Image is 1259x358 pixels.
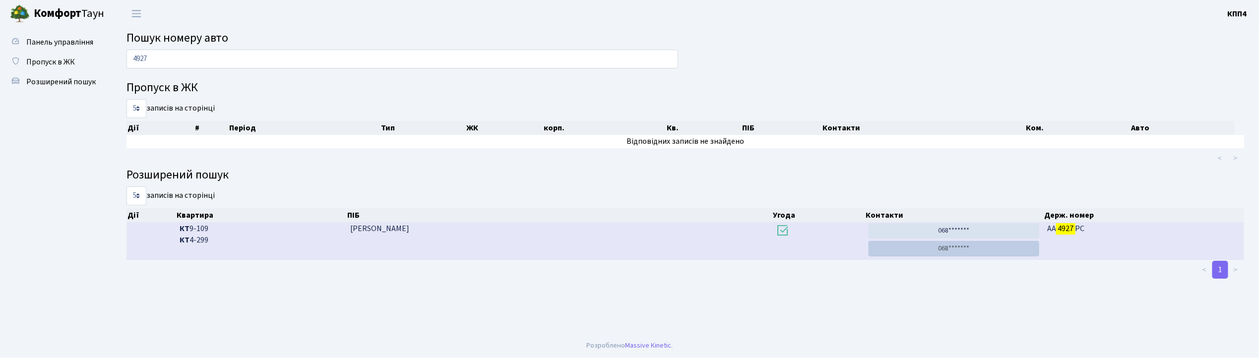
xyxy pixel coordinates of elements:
th: ЖК [465,121,543,135]
button: Переключити навігацію [124,5,149,22]
th: Тип [380,121,465,135]
a: Панель управління [5,32,104,52]
select: записів на сторінці [126,186,146,205]
th: Держ. номер [1044,208,1245,222]
b: КТ [180,223,189,234]
th: Контакти [865,208,1044,222]
span: Розширений пошук [26,76,96,87]
a: Massive Kinetic [625,340,671,351]
span: Пошук номеру авто [126,29,228,47]
mark: 4927 [1056,222,1075,236]
span: Панель управління [26,37,93,48]
td: Відповідних записів не знайдено [126,135,1244,148]
a: КПП4 [1228,8,1247,20]
th: Дії [126,208,176,222]
select: записів на сторінці [126,99,146,118]
th: Квартира [176,208,346,222]
b: КТ [180,235,189,245]
th: Кв. [666,121,741,135]
a: Розширений пошук [5,72,104,92]
div: Розроблено . [586,340,673,351]
h4: Пропуск в ЖК [126,81,1244,95]
th: корп. [543,121,666,135]
th: ПІБ [346,208,772,222]
th: # [194,121,229,135]
span: [PERSON_NAME] [350,223,409,234]
b: Комфорт [34,5,81,21]
th: Контакти [822,121,1025,135]
b: КПП4 [1228,8,1247,19]
input: Пошук [126,50,678,68]
th: ПІБ [741,121,821,135]
th: Авто [1130,121,1234,135]
a: Пропуск в ЖК [5,52,104,72]
span: Пропуск в ЖК [26,57,75,67]
th: Угода [772,208,865,222]
a: 1 [1212,261,1228,279]
label: записів на сторінці [126,99,215,118]
span: Таун [34,5,104,22]
th: Період [228,121,380,135]
img: logo.png [10,4,30,24]
th: Дії [126,121,194,135]
h4: Розширений пошук [126,168,1244,182]
label: записів на сторінці [126,186,215,205]
th: Ком. [1025,121,1131,135]
span: AA PC [1047,223,1240,235]
span: 9-109 4-299 [180,223,342,246]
